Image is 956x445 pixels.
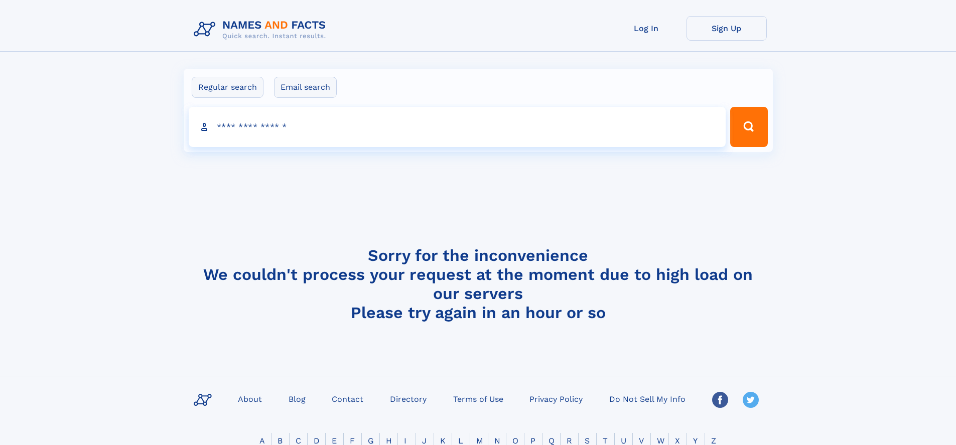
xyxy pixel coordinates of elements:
label: Email search [274,77,337,98]
a: Contact [328,391,367,406]
a: Terms of Use [449,391,507,406]
a: Directory [386,391,431,406]
img: Facebook [712,392,728,408]
input: search input [189,107,726,147]
a: Privacy Policy [525,391,587,406]
h4: Sorry for the inconvenience We couldn't process your request at the moment due to high load on ou... [190,246,767,322]
a: Log In [606,16,687,41]
img: Logo Names and Facts [190,16,334,43]
a: Do Not Sell My Info [605,391,690,406]
button: Search Button [730,107,767,147]
a: About [234,391,266,406]
a: Blog [285,391,310,406]
img: Twitter [743,392,759,408]
label: Regular search [192,77,263,98]
a: Sign Up [687,16,767,41]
